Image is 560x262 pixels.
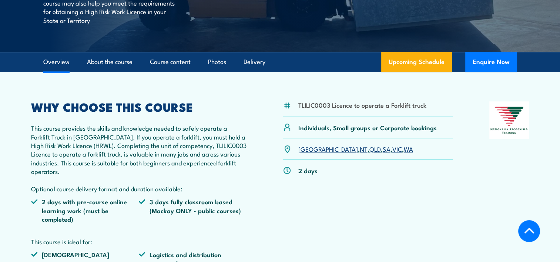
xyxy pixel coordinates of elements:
a: QLD [369,144,381,153]
a: NT [360,144,368,153]
p: This course provides the skills and knowledge needed to safely operate a Forklift Truck in [GEOGR... [31,124,247,193]
img: Nationally Recognised Training logo. [489,101,529,139]
h2: WHY CHOOSE THIS COURSE [31,101,247,112]
p: , , , , , [298,145,413,153]
li: 2 days with pre-course online learning work (must be completed) [31,197,139,223]
button: Enquire Now [465,52,517,72]
p: 2 days [298,166,318,175]
a: VIC [392,144,402,153]
a: [GEOGRAPHIC_DATA] [298,144,358,153]
a: SA [383,144,390,153]
a: Delivery [244,52,265,72]
a: Course content [150,52,191,72]
a: About the course [87,52,133,72]
a: WA [404,144,413,153]
p: Individuals, Small groups or Corporate bookings [298,123,437,132]
a: Photos [208,52,226,72]
p: This course is ideal for: [31,237,247,246]
a: Upcoming Schedule [381,52,452,72]
li: TLILIC0003 Licence to operate a Forklift truck [298,101,426,109]
a: Overview [43,52,70,72]
li: 3 days fully classroom based (Mackay ONLY - public courses) [139,197,247,223]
